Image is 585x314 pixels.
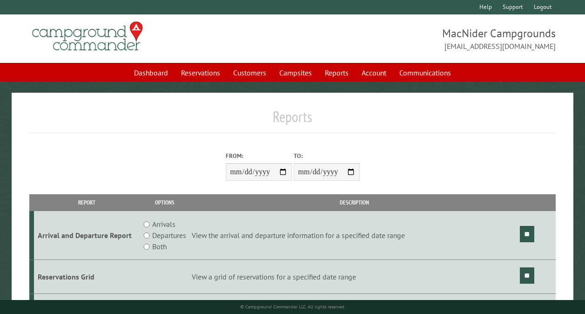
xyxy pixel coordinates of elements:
h1: Reports [29,108,556,133]
th: Options [139,194,190,211]
a: Reports [319,64,354,82]
a: Dashboard [128,64,174,82]
a: Reservations [175,64,226,82]
td: View a grid of reservations for a specified date range [190,260,518,294]
label: Both [152,241,167,252]
label: To: [294,151,360,160]
td: View the arrival and departure information for a specified date range [190,211,518,260]
label: From: [226,151,292,160]
label: Arrivals [152,218,175,230]
small: © Campground Commander LLC. All rights reserved. [240,304,345,310]
th: Description [190,194,518,211]
span: MacNider Campgrounds [EMAIL_ADDRESS][DOMAIN_NAME] [293,26,556,52]
a: Campsites [274,64,317,82]
td: Reservations Grid [34,260,140,294]
th: Report [34,194,140,211]
td: Arrival and Departure Report [34,211,140,260]
img: Campground Commander [29,18,146,55]
a: Account [356,64,392,82]
label: Departures [152,230,186,241]
a: Communications [394,64,457,82]
a: Customers [228,64,272,82]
